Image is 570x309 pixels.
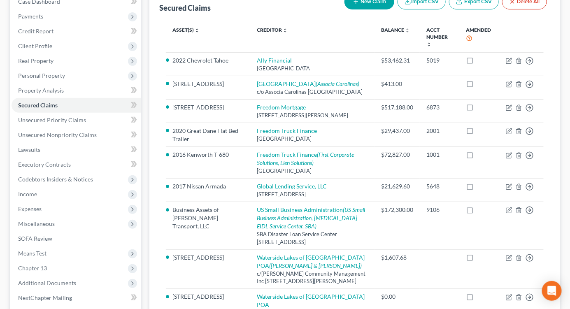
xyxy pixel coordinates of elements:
div: [GEOGRAPHIC_DATA] [257,167,368,175]
li: [STREET_ADDRESS] [172,103,244,112]
a: Property Analysis [12,83,141,98]
div: $29,437.00 [381,127,413,135]
a: NextChapter Mailing [12,290,141,305]
div: c/[PERSON_NAME] Community Management Inc [STREET_ADDRESS][PERSON_NAME] [257,270,368,285]
th: Amended [459,22,499,53]
a: Balance unfold_more [381,27,410,33]
a: Lawsuits [12,142,141,157]
a: Secured Claims [12,98,141,113]
a: Credit Report [12,24,141,39]
div: [GEOGRAPHIC_DATA] [257,65,368,72]
i: unfold_more [195,28,200,33]
span: Miscellaneous [18,220,55,227]
span: Unsecured Nonpriority Claims [18,131,97,138]
span: Codebtors Insiders & Notices [18,176,93,183]
div: 5019 [426,56,453,65]
li: 2022 Chevrolet Tahoe [172,56,244,65]
a: Asset(s) unfold_more [172,27,200,33]
li: 2017 Nissan Armada [172,182,244,191]
i: (US Small Business Administration, [MEDICAL_DATA] EIDL Service Center, SBA) [257,206,365,230]
a: Freedom Truck Finance [257,127,317,134]
li: [STREET_ADDRESS] [172,293,244,301]
a: Waterside Lakes of [GEOGRAPHIC_DATA] POA([PERSON_NAME] & [PERSON_NAME]) [257,254,365,269]
span: Expenses [18,205,42,212]
li: [STREET_ADDRESS] [172,253,244,262]
div: Secured Claims [159,3,211,13]
li: 2020 Great Dane Flat Bed Trailer [172,127,244,143]
div: [STREET_ADDRESS][PERSON_NAME] [257,112,368,119]
a: Ally Financial [257,57,292,64]
div: 6873 [426,103,453,112]
div: $0.00 [381,293,413,301]
span: Unsecured Priority Claims [18,116,86,123]
span: SOFA Review [18,235,52,242]
span: Client Profile [18,42,52,49]
div: [GEOGRAPHIC_DATA] [257,135,368,143]
div: $413.00 [381,80,413,88]
span: Means Test [18,250,47,257]
span: Executory Contracts [18,161,71,168]
i: unfold_more [283,28,288,33]
a: Freedom Truck Finance(First Corporate Solutions, Lien Solutions) [257,151,354,166]
a: US Small Business Administration(US Small Business Administration, [MEDICAL_DATA] EIDL Service Ce... [257,206,365,230]
div: 2001 [426,127,453,135]
div: 9106 [426,206,453,214]
div: 1001 [426,151,453,159]
div: $517,188.00 [381,103,413,112]
span: Lawsuits [18,146,40,153]
div: $21,629.60 [381,182,413,191]
a: Freedom Mortgage [257,104,306,111]
a: Acct Number unfold_more [426,27,448,47]
div: $72,827.00 [381,151,413,159]
i: ([PERSON_NAME] & [PERSON_NAME]) [269,262,362,269]
span: Additional Documents [18,279,76,286]
span: Personal Property [18,72,65,79]
span: NextChapter Mailing [18,294,72,301]
div: SBA Disaster Loan Service Center [STREET_ADDRESS] [257,230,368,246]
div: $1,607.68 [381,253,413,262]
span: Credit Report [18,28,54,35]
a: Waterside Lakes of [GEOGRAPHIC_DATA] POA [257,293,365,308]
div: [STREET_ADDRESS] [257,191,368,198]
i: (Associa Carolinas) [316,80,359,87]
a: Executory Contracts [12,157,141,172]
span: Income [18,191,37,197]
li: [STREET_ADDRESS] [172,80,244,88]
span: Secured Claims [18,102,58,109]
a: SOFA Review [12,231,141,246]
li: Business Assets of [PERSON_NAME] Transport, LLC [172,206,244,230]
i: unfold_more [405,28,410,33]
span: Payments [18,13,43,20]
div: c/o Associa Carolinas [GEOGRAPHIC_DATA] [257,88,368,96]
a: [GEOGRAPHIC_DATA](Associa Carolinas) [257,80,359,87]
div: $53,462.31 [381,56,413,65]
a: Global Lending Service, LLC [257,183,327,190]
span: Real Property [18,57,54,64]
a: Unsecured Nonpriority Claims [12,128,141,142]
a: Creditor unfold_more [257,27,288,33]
div: 5648 [426,182,453,191]
span: Chapter 13 [18,265,47,272]
a: Unsecured Priority Claims [12,113,141,128]
div: Open Intercom Messenger [542,281,562,301]
span: Property Analysis [18,87,64,94]
i: unfold_more [426,42,431,47]
li: 2016 Kenworth T-680 [172,151,244,159]
div: $172,300.00 [381,206,413,214]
